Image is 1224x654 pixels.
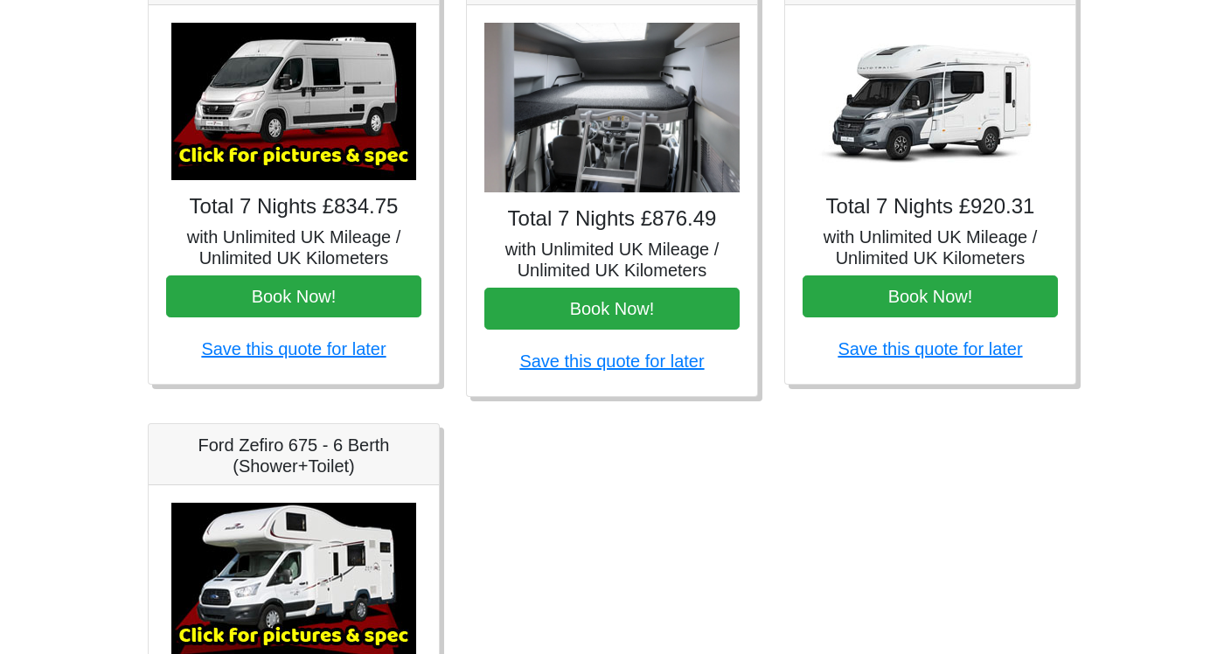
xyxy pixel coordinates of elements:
h5: Ford Zefiro 675 - 6 Berth (Shower+Toilet) [166,435,421,477]
img: Auto-trail Imala 615 - 4 Berth [808,23,1053,180]
h4: Total 7 Nights £876.49 [484,206,740,232]
h5: with Unlimited UK Mileage / Unlimited UK Kilometers [484,239,740,281]
img: VW Grand California 4 Berth [484,23,740,193]
a: Save this quote for later [519,351,704,371]
button: Book Now! [484,288,740,330]
h5: with Unlimited UK Mileage / Unlimited UK Kilometers [803,226,1058,268]
a: Save this quote for later [838,339,1022,358]
button: Book Now! [166,275,421,317]
h5: with Unlimited UK Mileage / Unlimited UK Kilometers [166,226,421,268]
a: Save this quote for later [201,339,386,358]
button: Book Now! [803,275,1058,317]
h4: Total 7 Nights £920.31 [803,194,1058,219]
img: Auto-Trail Expedition 67 - 4 Berth (Shower+Toilet) [171,23,416,180]
h4: Total 7 Nights £834.75 [166,194,421,219]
